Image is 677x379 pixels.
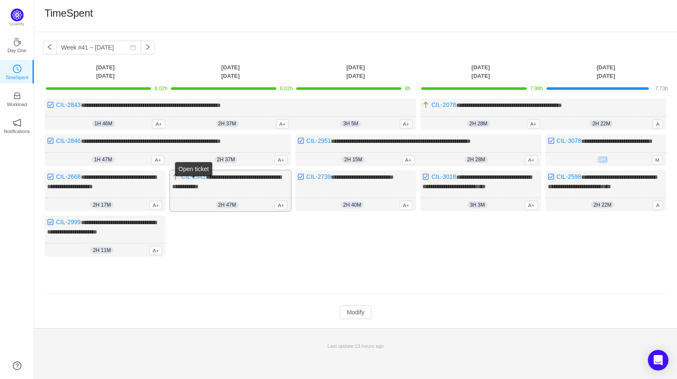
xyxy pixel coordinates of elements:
span: 8h [405,86,410,92]
img: 10318 [47,101,54,108]
a: CIL-3018 [431,173,456,180]
span: 2h 11m [90,247,113,254]
a: CIL-2951 [306,137,331,144]
img: 10318 [548,173,555,180]
img: 10318 [297,173,304,180]
span: A+ [527,119,540,129]
p: TimeSpent [6,74,29,81]
span: 2h 40m [341,201,364,208]
input: Select a week [56,41,141,54]
img: 10318 [297,137,304,144]
span: A+ [274,201,288,210]
span: A+ [152,119,165,129]
span: 2h 28m [465,156,488,163]
img: 10318 [422,173,429,180]
th: [DATE] [DATE] [43,63,168,80]
span: A+ [274,155,288,165]
span: 2h 22m [590,120,613,127]
p: Notifications [4,127,30,135]
th: [DATE] [DATE] [168,63,293,80]
i: icon: inbox [13,92,21,100]
img: 10310 [172,173,179,180]
span: A+ [400,201,413,210]
a: CIL-2999 [56,219,81,225]
span: M [652,155,663,165]
a: CIL-2846 [56,137,81,144]
i: icon: calendar [130,44,136,50]
th: [DATE] [DATE] [543,63,668,80]
span: 2h 47m [216,201,239,208]
a: CIL-2739 [306,173,331,180]
span: A+ [402,155,415,165]
button: icon: right [141,41,154,54]
span: A [653,119,663,129]
button: Modify [340,305,371,319]
a: CIL-3078 [557,137,582,144]
span: A+ [149,201,163,210]
p: Quantify [10,21,24,27]
span: 1h 46m [92,120,115,127]
span: 3h [597,156,608,163]
img: Quantify [11,9,24,21]
th: [DATE] [DATE] [418,63,543,80]
a: CIL-2078 [431,101,456,108]
a: icon: question-circle [13,361,21,370]
span: 2h 15m [341,156,365,163]
span: 3h 5m [341,120,361,127]
h1: TimeSpent [45,7,93,20]
span: 1h 47m [92,156,115,163]
span: A+ [525,155,538,165]
span: A+ [151,155,165,165]
img: 10318 [47,173,54,180]
span: 13 hours ago [355,343,384,349]
i: icon: coffee [13,38,21,46]
i: icon: notification [13,118,21,127]
span: 8.02h [154,86,167,92]
span: 7.73h [655,86,668,92]
div: Open ticket [175,162,212,176]
a: CIL-2598 [557,173,582,180]
span: Last update: [327,343,384,349]
img: 10318 [47,137,54,144]
a: CIL-2843 [56,101,81,108]
span: A+ [149,246,163,255]
span: 2h 37m [216,120,239,127]
a: icon: coffeeDay One [13,40,21,49]
img: 10310 [422,101,429,108]
th: [DATE] [DATE] [293,63,418,80]
p: Workload [7,101,27,108]
span: 2h 22m [591,201,614,208]
a: icon: inboxWorkload [13,94,21,103]
span: 2h 28m [467,120,490,127]
img: 10318 [548,137,555,144]
div: Open Intercom Messenger [648,350,668,370]
span: 2h 17m [90,201,113,208]
span: A [653,201,663,210]
span: 3h 3m [467,201,487,208]
span: A+ [276,119,289,129]
p: Day One [7,47,26,54]
span: 7.98h [530,86,543,92]
span: 8.02h [280,86,293,92]
a: icon: notificationNotifications [13,121,21,130]
a: CIL-2668 [56,173,81,180]
span: A+ [400,119,413,129]
span: 2h 37m [214,156,238,163]
span: A+ [525,201,538,210]
img: 10318 [47,219,54,225]
i: icon: clock-circle [13,65,21,73]
button: icon: left [43,41,56,54]
a: icon: clock-circleTimeSpent [13,67,21,76]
